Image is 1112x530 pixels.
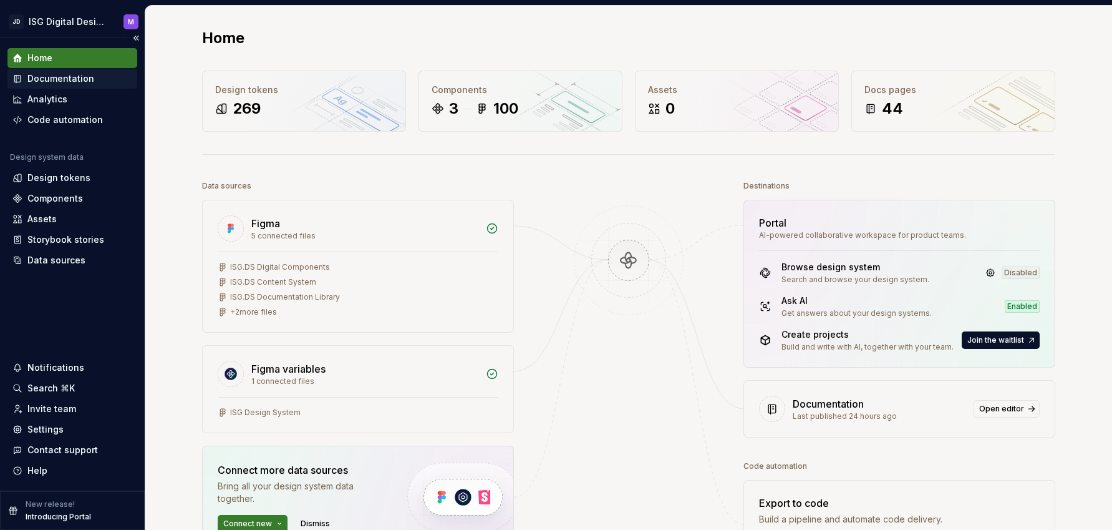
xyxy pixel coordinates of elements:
div: Components [432,84,609,96]
span: Join the waitlist [967,335,1024,345]
button: Contact support [7,440,137,460]
div: Documentation [793,396,864,411]
div: Connect more data sources [218,463,386,478]
a: Design tokens269 [202,71,406,132]
a: Components [7,189,137,209]
button: Search ⌘K [7,378,137,398]
div: Enabled [1005,300,1040,313]
button: Join the waitlist [962,331,1040,349]
div: Design tokens [27,172,90,184]
div: + 2 more files [230,307,277,317]
div: ISG Design System [230,408,301,418]
div: Home [27,52,52,64]
div: Search ⌘K [27,382,75,395]
div: 0 [665,99,675,119]
div: Settings [27,423,64,436]
p: Introducing Portal [26,512,91,522]
div: Assets [648,84,826,96]
div: Invite team [27,403,76,415]
div: Documentation [27,72,94,85]
div: Notifications [27,361,84,374]
p: New release! [26,499,75,509]
div: Code automation [27,114,103,126]
a: Docs pages44 [851,71,1055,132]
div: Build and write with AI, together with your team. [781,342,954,352]
a: Documentation [7,69,137,89]
div: Contact support [27,444,98,456]
a: Open editor [974,400,1040,418]
div: ISG.DS Documentation Library [230,292,340,302]
a: Settings [7,420,137,439]
div: ISG.DS Digital Components [230,262,330,272]
div: Ask AI [781,295,932,307]
div: 5 connected files [251,231,478,241]
button: Help [7,461,137,481]
a: Home [7,48,137,68]
a: Invite team [7,399,137,419]
div: Search and browse your design system. [781,275,929,285]
h2: Home [202,28,244,48]
div: Figma variables [251,361,326,376]
div: Build a pipeline and automate code delivery. [759,513,942,526]
div: AI-powered collaborative workspace for product teams. [759,230,1040,240]
button: Notifications [7,358,137,378]
div: JD [9,14,24,29]
div: Export to code [759,496,942,511]
div: Data sources [202,177,251,195]
div: 269 [233,99,261,119]
div: Get answers about your design systems. [781,308,932,318]
div: Figma [251,216,280,231]
div: 3 [449,99,458,119]
div: Data sources [27,254,85,267]
div: Last published 24 hours ago [793,411,966,421]
div: ISG.DS Content System [230,277,316,287]
a: Data sources [7,250,137,270]
div: Create projects [781,328,954,341]
div: 1 connected files [251,376,478,386]
div: Assets [27,213,57,225]
div: 100 [493,99,518,119]
span: Open editor [979,404,1024,414]
a: Analytics [7,89,137,109]
div: ISG Digital Design System [29,16,109,28]
a: Code automation [7,110,137,130]
div: Portal [759,215,786,230]
a: Assets [7,209,137,229]
div: Storybook stories [27,233,104,246]
a: Storybook stories [7,230,137,250]
a: Components3100 [418,71,622,132]
a: Assets0 [635,71,839,132]
a: Figma variables1 connected filesISG Design System [202,345,514,433]
a: Design tokens [7,168,137,188]
div: Analytics [27,93,67,106]
div: Code automation [743,458,807,475]
div: Help [27,464,47,477]
div: Design system data [10,152,84,162]
div: Docs pages [864,84,1042,96]
span: Connect new [223,519,272,529]
a: Figma5 connected filesISG.DS Digital ComponentsISG.DS Content SystemISG.DS Documentation Library+... [202,200,514,333]
div: Browse design system [781,261,929,273]
div: Disabled [1002,267,1040,279]
button: Collapse sidebar [127,29,145,47]
div: Destinations [743,177,790,195]
div: Design tokens [215,84,393,96]
span: Dismiss [301,519,330,529]
div: M [128,17,134,27]
div: 44 [882,99,903,119]
div: Bring all your design system data together. [218,480,386,505]
button: JDISG Digital Design SystemM [2,8,142,35]
div: Components [27,192,83,205]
